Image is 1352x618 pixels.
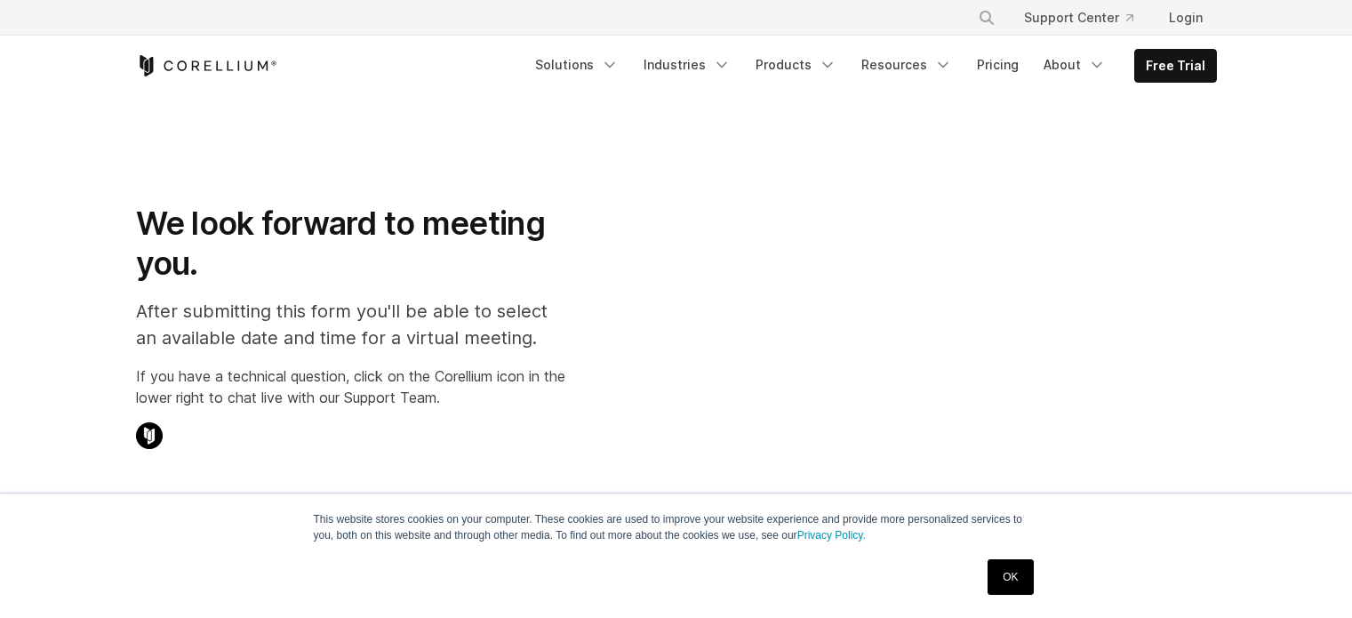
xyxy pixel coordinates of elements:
a: Products [745,49,847,81]
a: Solutions [524,49,629,81]
a: Support Center [1010,2,1148,34]
a: Corellium Home [136,55,277,76]
div: Navigation Menu [524,49,1217,83]
a: Industries [633,49,741,81]
div: Navigation Menu [956,2,1217,34]
a: Resources [851,49,963,81]
a: OK [988,559,1033,595]
a: Free Trial [1135,50,1216,82]
img: Corellium Chat Icon [136,422,163,449]
p: If you have a technical question, click on the Corellium icon in the lower right to chat live wit... [136,365,565,408]
a: Login [1155,2,1217,34]
a: About [1033,49,1116,81]
p: After submitting this form you'll be able to select an available date and time for a virtual meet... [136,298,565,351]
button: Search [971,2,1003,34]
a: Privacy Policy. [797,529,866,542]
p: This website stores cookies on your computer. These cookies are used to improve your website expe... [314,511,1039,543]
a: Pricing [966,49,1029,81]
h1: We look forward to meeting you. [136,204,565,284]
